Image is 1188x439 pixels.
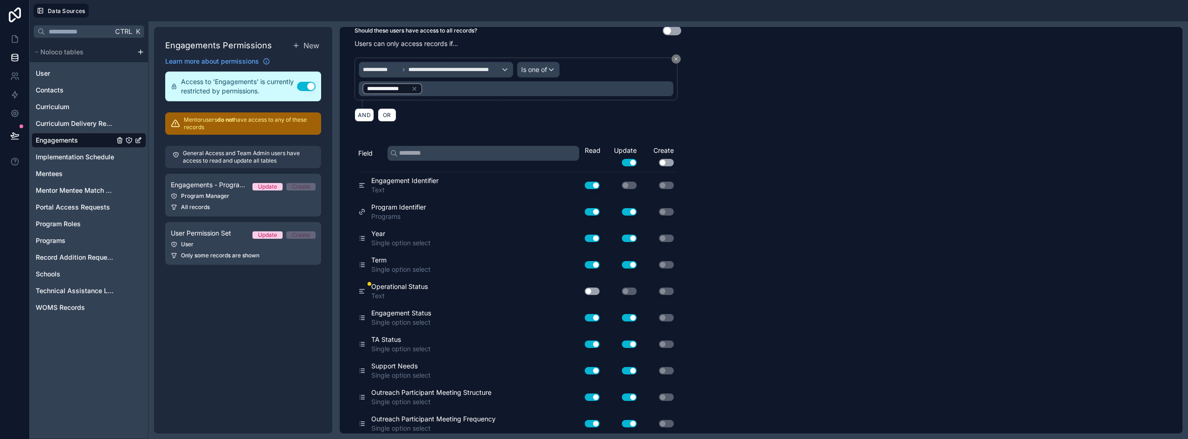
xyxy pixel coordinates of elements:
[36,219,81,229] span: Program Roles
[171,192,316,200] div: Program Manager
[371,388,491,397] span: Outreach Participant Meeting Structure
[181,77,297,96] span: Access to 'Engagements' is currently restricted by permissions.
[371,238,431,248] span: Single option select
[32,183,146,198] div: Mentor Mentee Match Requests
[371,335,431,344] span: TA Status
[32,150,146,164] div: Implementation Schedule
[165,57,259,66] span: Learn more about permissions
[165,57,270,66] a: Learn more about permissions
[355,108,374,122] button: AND
[36,186,114,195] span: Mentor Mentee Match Requests
[217,116,234,123] strong: do not
[292,231,310,239] div: Create
[114,26,133,37] span: Ctrl
[36,253,114,262] span: Record Addition Requests
[32,116,146,131] div: Curriculum Delivery Records
[303,40,319,51] span: New
[40,47,84,57] span: Noloco tables
[258,231,277,239] div: Update
[381,111,393,118] span: OR
[371,308,431,318] span: Engagement Status
[258,183,277,190] div: Update
[36,119,114,128] span: Curriculum Delivery Records
[32,300,146,315] div: WOMS Records
[371,212,426,221] span: Programs
[521,65,547,74] span: Is one of
[36,85,64,95] span: Contacts
[371,318,431,327] span: Single option select
[292,183,310,190] div: Create
[371,424,496,433] span: Single option select
[32,83,146,98] div: Contacts
[36,69,50,78] span: User
[32,66,146,81] div: User
[181,252,259,259] span: Only some records are shown
[355,27,477,34] label: Should these users have access to all records?
[640,146,678,166] div: Create
[371,256,431,265] span: Term
[32,216,146,231] div: Program Roles
[171,241,316,248] div: User
[32,200,146,215] div: Portal Access Requests
[371,414,496,424] span: Outreach Participant Meeting Frequency
[171,180,245,190] span: Engagements - Program Manager Permission Set
[371,229,431,238] span: Year
[32,233,146,248] div: Programs
[371,282,428,291] span: Operational Status
[371,185,439,195] span: Text
[32,250,146,265] div: Record Addition Requests
[165,222,321,265] a: User Permission SetUpdateCreateUserOnly some records are shown
[36,102,69,111] span: Curriculum
[36,203,110,212] span: Portal Access Requests
[171,229,231,238] span: User Permission Set
[36,303,85,312] span: WOMS Records
[371,265,431,274] span: Single option select
[181,203,210,211] span: All records
[32,283,146,298] div: Technical Assistance Logs
[48,7,85,14] span: Data Sources
[358,149,373,158] span: Field
[371,203,426,212] span: Program Identifier
[371,344,431,354] span: Single option select
[371,176,439,185] span: Engagement Identifier
[184,116,316,131] p: Mentor users have access to any of these records
[36,286,114,295] span: Technical Assistance Logs
[371,361,431,371] span: Support Needs
[585,146,603,155] div: Read
[378,108,396,122] button: OR
[32,99,146,114] div: Curriculum
[371,291,428,301] span: Text
[291,38,321,53] button: New
[33,4,89,18] button: Data Sources
[517,62,560,78] button: Is one of
[36,169,63,178] span: Mentees
[36,152,114,162] span: Implementation Schedule
[371,397,491,406] span: Single option select
[165,174,321,216] a: Engagements - Program Manager Permission SetUpdateCreateProgram ManagerAll records
[32,166,146,181] div: Mentees
[183,150,314,164] p: General Access and Team Admin users have access to read and update all tables
[603,146,640,166] div: Update
[36,136,78,145] span: Engagements
[32,46,133,59] button: Noloco tables
[32,133,146,148] div: Engagements
[30,42,148,319] div: scrollable content
[32,267,146,282] div: Schools
[165,39,272,52] h1: Engagements Permissions
[36,269,60,279] span: Schools
[36,236,65,245] span: Programs
[371,371,431,380] span: Single option select
[135,28,141,35] span: K
[355,39,681,48] p: Users can only access records if...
